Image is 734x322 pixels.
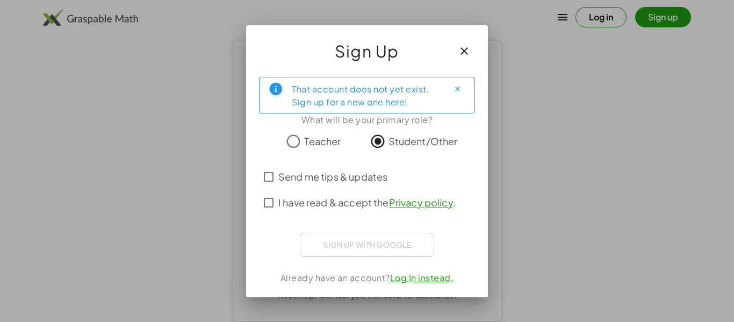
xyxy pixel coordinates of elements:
[259,113,475,126] div: What will be your primary role?
[292,82,440,109] div: That account does not yet exist. Sign up for a new one here!
[335,38,399,64] span: Sign Up
[278,195,456,210] span: I have read & accept the .
[278,169,387,184] span: Send me tips & updates
[304,134,341,148] span: Teacher
[449,81,466,98] button: Close
[388,134,458,148] span: Student/Other
[390,272,454,283] a: Log In instead.
[259,271,475,284] div: Already have an account?
[389,196,453,209] a: Privacy policy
